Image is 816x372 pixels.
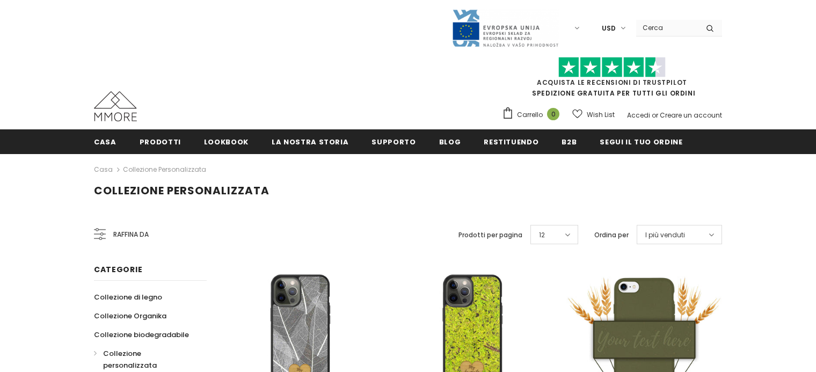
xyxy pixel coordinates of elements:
span: I più venduti [645,230,685,240]
a: Blog [439,129,461,154]
span: Restituendo [484,137,538,147]
a: B2B [562,129,577,154]
a: Accedi [627,111,650,120]
input: Search Site [636,20,698,35]
a: Javni Razpis [451,23,559,32]
a: Casa [94,163,113,176]
span: Casa [94,137,116,147]
span: Segui il tuo ordine [600,137,682,147]
span: USD [602,23,616,34]
span: La nostra storia [272,137,348,147]
a: Lookbook [204,129,249,154]
a: Collezione personalizzata [123,165,206,174]
span: Categorie [94,264,142,275]
span: Collezione personalizzata [94,183,269,198]
span: Collezione Organika [94,311,166,321]
span: or [652,111,658,120]
span: Collezione personalizzata [103,348,157,370]
span: B2B [562,137,577,147]
span: SPEDIZIONE GRATUITA PER TUTTI GLI ORDINI [502,62,722,98]
span: 0 [547,108,559,120]
span: Collezione biodegradabile [94,330,189,340]
img: Fidati di Pilot Stars [558,57,666,78]
a: Carrello 0 [502,107,565,123]
span: Lookbook [204,137,249,147]
img: Casi MMORE [94,91,137,121]
label: Ordina per [594,230,629,240]
a: Restituendo [484,129,538,154]
img: Javni Razpis [451,9,559,48]
span: Prodotti [140,137,181,147]
a: supporto [371,129,416,154]
a: Collezione Organika [94,307,166,325]
a: Prodotti [140,129,181,154]
a: Wish List [572,105,615,124]
a: Segui il tuo ordine [600,129,682,154]
a: Collezione di legno [94,288,162,307]
span: Wish List [587,110,615,120]
span: Carrello [517,110,543,120]
span: supporto [371,137,416,147]
a: La nostra storia [272,129,348,154]
a: Acquista le recensioni di TrustPilot [537,78,687,87]
a: Casa [94,129,116,154]
label: Prodotti per pagina [458,230,522,240]
a: Creare un account [660,111,722,120]
span: Raffina da [113,229,149,240]
span: Collezione di legno [94,292,162,302]
a: Collezione biodegradabile [94,325,189,344]
span: 12 [539,230,545,240]
span: Blog [439,137,461,147]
